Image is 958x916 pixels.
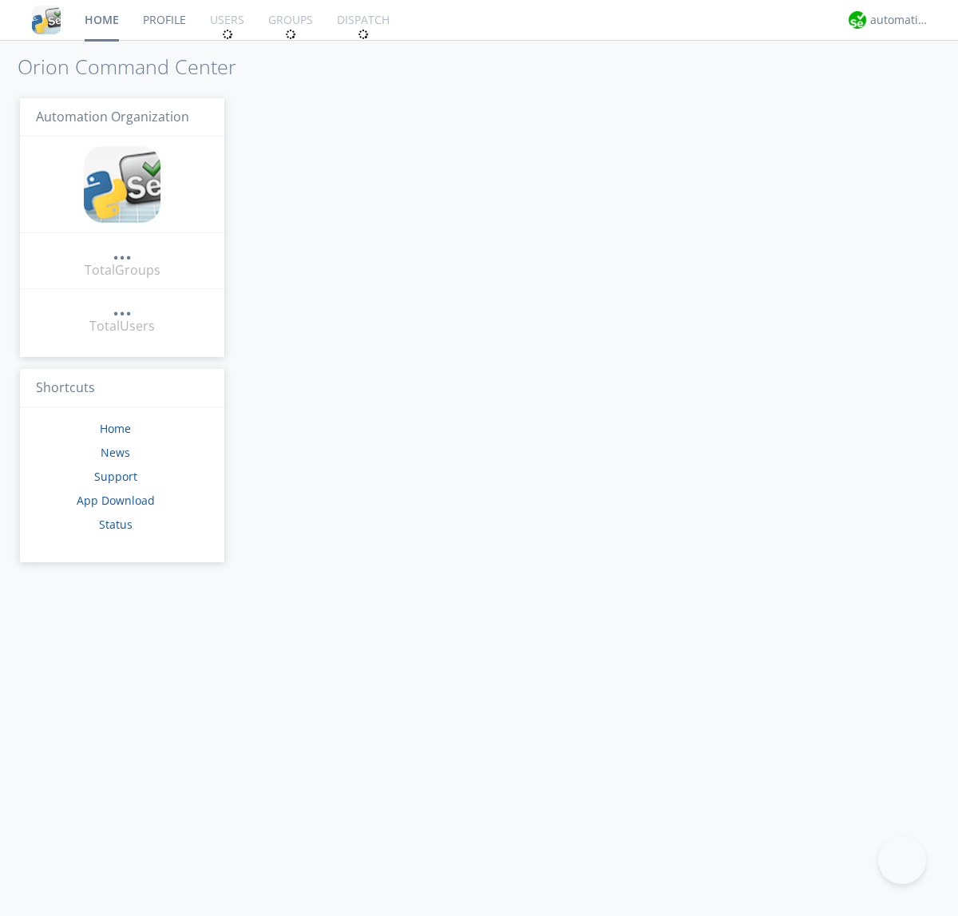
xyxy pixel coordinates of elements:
[20,369,224,408] h3: Shortcuts
[77,493,155,508] a: App Download
[870,12,930,28] div: automation+atlas
[358,29,369,40] img: spin.svg
[101,445,130,460] a: News
[99,517,133,532] a: Status
[285,29,296,40] img: spin.svg
[113,299,132,317] a: ...
[849,11,866,29] img: d2d01cd9b4174d08988066c6d424eccd
[113,299,132,315] div: ...
[113,243,132,261] a: ...
[94,469,137,484] a: Support
[89,317,155,335] div: Total Users
[878,836,926,884] iframe: Toggle Customer Support
[32,6,61,34] img: cddb5a64eb264b2086981ab96f4c1ba7
[113,243,132,259] div: ...
[85,261,160,280] div: Total Groups
[84,146,160,223] img: cddb5a64eb264b2086981ab96f4c1ba7
[100,421,131,436] a: Home
[222,29,233,40] img: spin.svg
[36,108,189,125] span: Automation Organization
